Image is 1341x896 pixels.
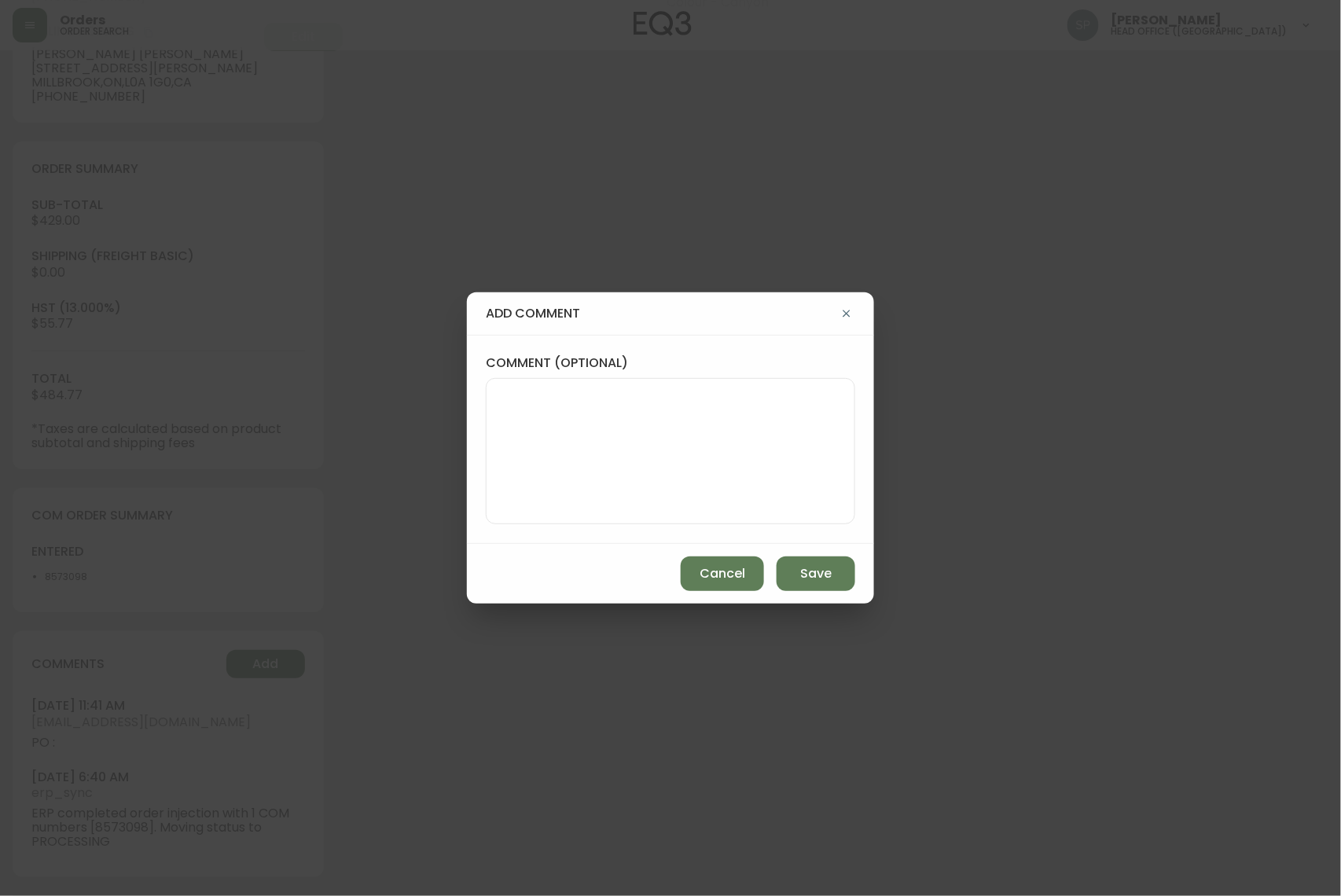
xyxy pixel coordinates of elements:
[777,556,855,591] button: Save
[800,565,832,582] span: Save
[681,556,764,591] button: Cancel
[486,305,838,322] h4: add comment
[700,565,745,582] span: Cancel
[486,354,855,372] label: comment (optional)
